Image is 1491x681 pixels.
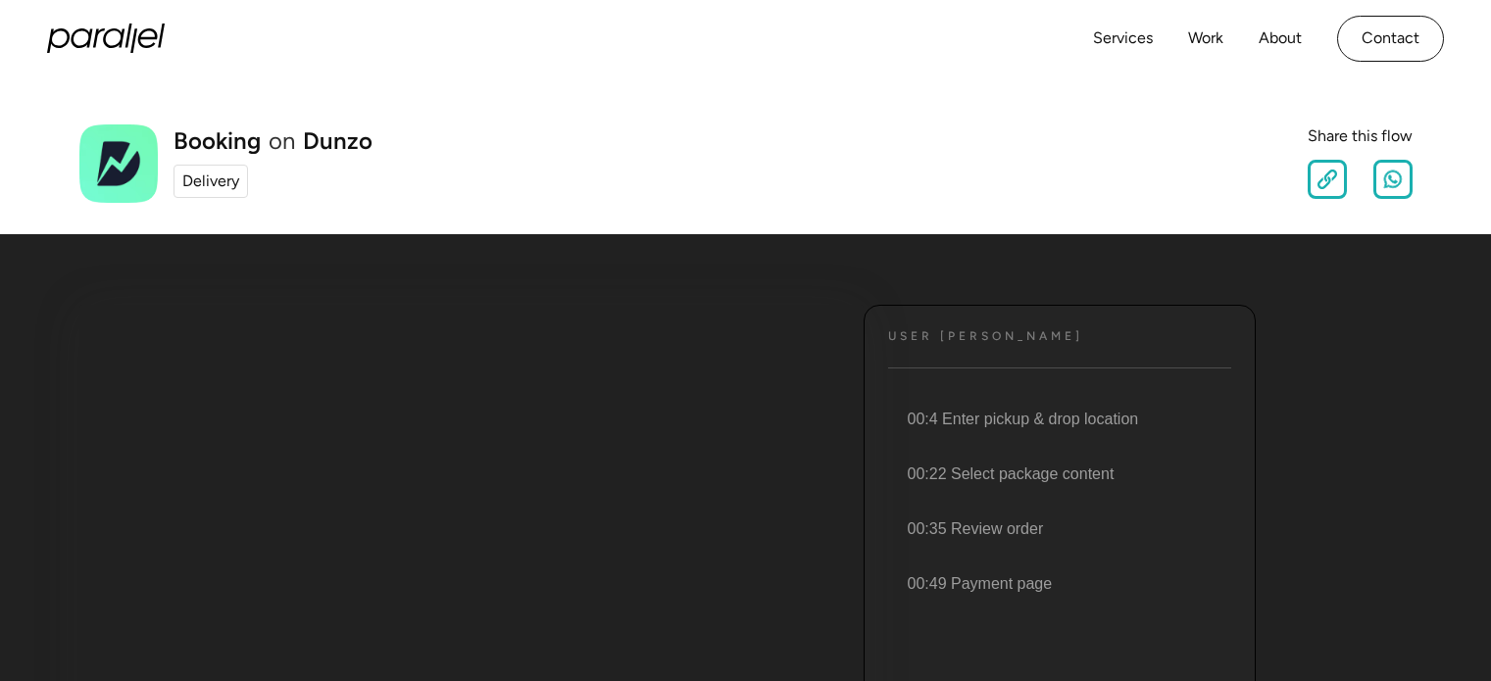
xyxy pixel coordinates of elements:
h1: Booking [174,129,261,153]
li: 00:35 Review order [884,502,1231,557]
div: on [269,129,295,153]
a: Work [1188,24,1223,53]
a: Delivery [174,165,248,198]
li: 00:4 Enter pickup & drop location [884,392,1231,447]
a: Dunzo [303,129,373,153]
a: Services [1093,24,1153,53]
div: Delivery [182,170,239,193]
li: 00:22 Select package content [884,447,1231,502]
a: home [47,24,165,53]
li: 00:49 Payment page [884,557,1231,611]
a: Contact [1337,16,1444,62]
h4: User [PERSON_NAME] [888,329,1083,344]
a: About [1259,24,1302,53]
div: Share this flow [1308,124,1413,148]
